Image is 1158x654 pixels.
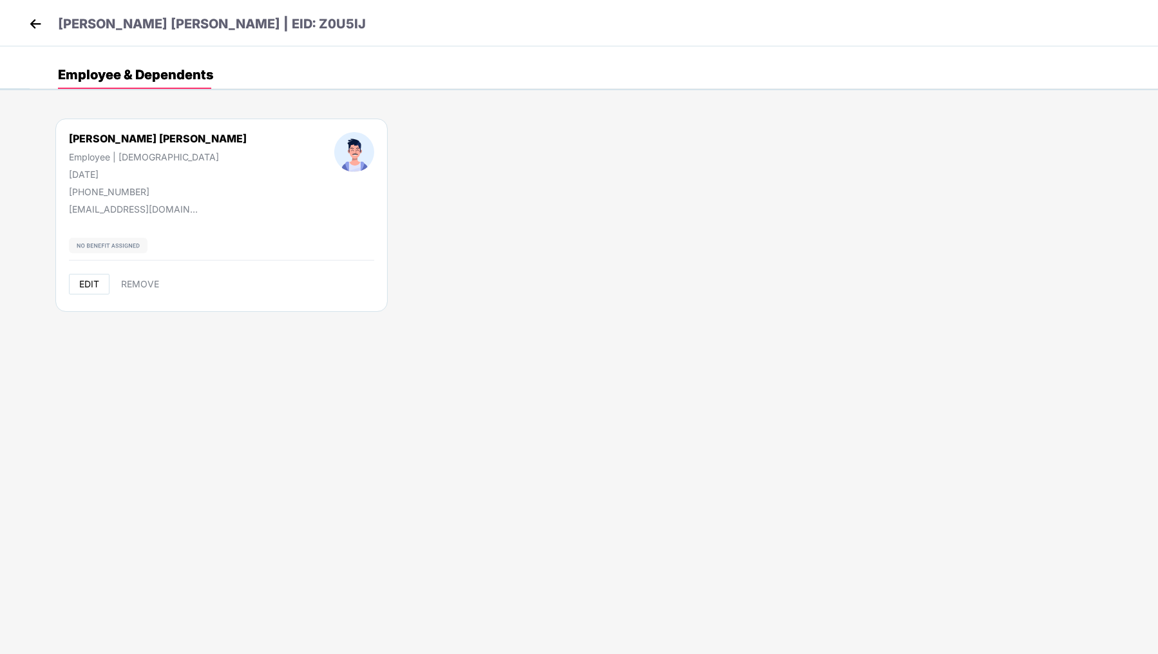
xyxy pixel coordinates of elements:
[69,238,147,253] img: svg+xml;base64,PHN2ZyB4bWxucz0iaHR0cDovL3d3dy53My5vcmcvMjAwMC9zdmciIHdpZHRoPSIxMjIiIGhlaWdodD0iMj...
[111,274,169,294] button: REMOVE
[58,14,366,34] p: [PERSON_NAME] [PERSON_NAME] | EID: Z0U5IJ
[58,68,213,81] div: Employee & Dependents
[69,151,247,162] div: Employee | [DEMOGRAPHIC_DATA]
[79,279,99,289] span: EDIT
[69,204,198,215] div: [EMAIL_ADDRESS][DOMAIN_NAME]
[121,279,159,289] span: REMOVE
[26,14,45,34] img: back
[334,132,374,172] img: profileImage
[69,274,109,294] button: EDIT
[69,169,247,180] div: [DATE]
[69,132,247,145] div: [PERSON_NAME] [PERSON_NAME]
[69,186,247,197] div: [PHONE_NUMBER]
